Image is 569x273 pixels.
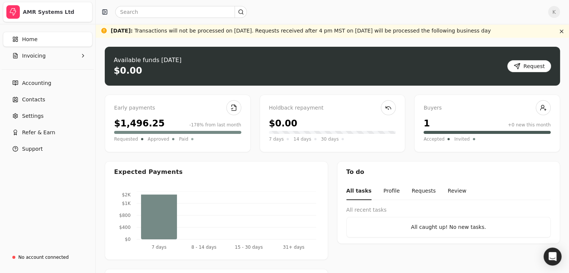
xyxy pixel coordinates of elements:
span: 7 days [269,135,284,143]
div: All caught up! No new tasks. [353,223,545,231]
div: Holdback repayment [269,104,396,112]
a: Contacts [3,92,92,107]
div: No account connected [18,254,69,261]
div: Expected Payments [114,168,183,177]
div: Early payments [114,104,241,112]
span: [DATE] : [111,28,133,34]
button: Refer & Earn [3,125,92,140]
a: Accounting [3,76,92,91]
input: Search [115,6,247,18]
tspan: $1K [122,201,131,206]
button: Profile [383,182,400,200]
span: 30 days [321,135,339,143]
div: Buyers [423,104,551,112]
span: 14 days [293,135,311,143]
button: Support [3,141,92,156]
span: Contacts [22,96,45,104]
div: +0 new this month [508,122,551,128]
button: K [548,6,560,18]
tspan: $800 [119,213,131,218]
span: Refer & Earn [22,129,55,136]
span: Paid [179,135,188,143]
div: $0.00 [114,65,142,77]
span: Accounting [22,79,51,87]
div: Open Intercom Messenger [544,248,562,266]
tspan: $400 [119,225,131,230]
span: Settings [22,112,43,120]
span: Invited [454,135,469,143]
span: Support [22,145,43,153]
span: Home [22,36,37,43]
span: Invoicing [22,52,46,60]
button: All tasks [346,182,371,200]
tspan: 15 - 30 days [235,245,263,250]
span: Requested [114,135,138,143]
tspan: 31+ days [283,245,304,250]
div: 1 [423,117,430,130]
span: Accepted [423,135,444,143]
div: To do [337,162,560,182]
div: $0.00 [269,117,297,130]
a: Settings [3,108,92,123]
button: Requests [412,182,435,200]
a: Home [3,32,92,47]
div: AMR Systems Ltd [23,8,89,16]
div: -178% from last month [189,122,241,128]
tspan: 8 - 14 days [191,245,216,250]
div: All recent tasks [346,206,551,214]
tspan: $0 [125,237,131,242]
tspan: 7 days [152,245,166,250]
span: Approved [148,135,169,143]
a: No account connected [3,251,92,264]
div: $1,496.25 [114,117,165,130]
div: Transactions will not be processed on [DATE]. Requests received after 4 pm MST on [DATE] will be ... [111,27,491,35]
div: Available funds [DATE] [114,56,181,65]
button: Invoicing [3,48,92,63]
tspan: $2K [122,192,131,197]
button: Review [448,182,466,200]
button: Request [507,60,551,72]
